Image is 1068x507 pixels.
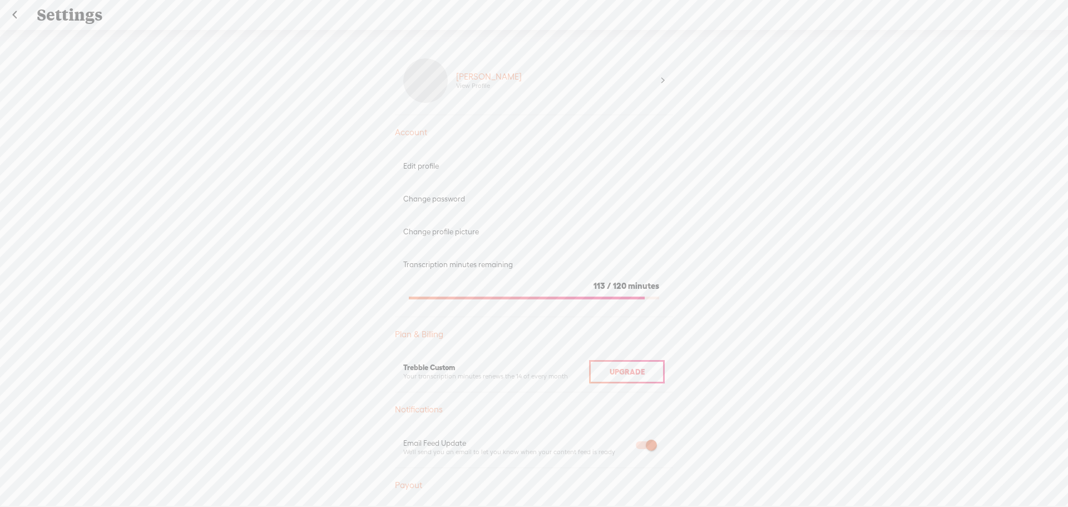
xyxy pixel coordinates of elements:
div: Change profile picture [403,227,665,237]
div: Notifications [395,404,673,415]
div: We'll send you an email to let you know when your content feed is ready [403,448,627,456]
div: View Profile [456,82,490,90]
span: minutes [628,281,659,291]
div: [PERSON_NAME] [456,71,522,82]
span: 120 [613,281,626,291]
div: Payout [395,480,673,491]
span: 113 [594,281,605,291]
div: Edit profile [403,161,665,171]
div: Account [395,127,673,138]
div: Change password [403,194,665,204]
div: Transcription minutes remaining [403,260,665,269]
span: Upgrade [610,367,645,376]
div: Your transcription minutes renews the 14 of every month [403,372,589,381]
div: Email Feed Update [403,439,627,448]
div: Settings [29,1,1040,29]
span: Trebble Custom [403,363,455,372]
span: / [607,281,611,291]
div: Plan & Billing [395,329,673,340]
